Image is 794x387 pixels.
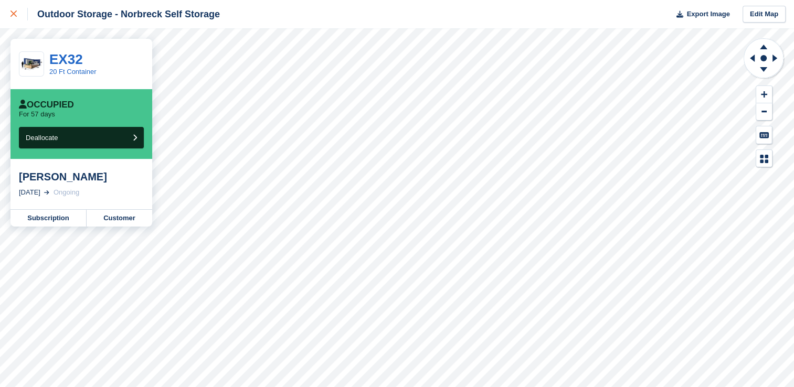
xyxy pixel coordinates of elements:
button: Zoom Out [756,103,772,121]
button: Export Image [670,6,730,23]
span: Deallocate [26,134,58,142]
span: Export Image [686,9,729,19]
a: EX32 [49,51,83,67]
a: 20 Ft Container [49,68,97,76]
a: Edit Map [743,6,786,23]
div: [PERSON_NAME] [19,170,144,183]
img: arrow-right-light-icn-cde0832a797a2874e46488d9cf13f60e5c3a73dbe684e267c42b8395dfbc2abf.svg [44,190,49,195]
a: Subscription [10,210,87,227]
div: Ongoing [54,187,79,198]
button: Keyboard Shortcuts [756,126,772,144]
div: Occupied [19,100,74,110]
div: [DATE] [19,187,40,198]
img: 20-ft-container%20(13).jpg [19,55,44,73]
button: Zoom In [756,86,772,103]
div: Outdoor Storage - Norbreck Self Storage [28,8,220,20]
a: Customer [87,210,152,227]
p: For 57 days [19,110,55,119]
button: Map Legend [756,150,772,167]
button: Deallocate [19,127,144,148]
